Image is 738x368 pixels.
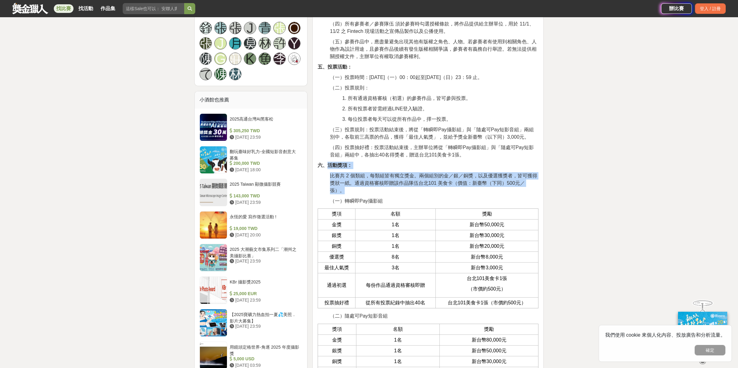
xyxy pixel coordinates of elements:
a: 2025 大潮藝文市集系列二「潮州之美攝影比賽」 [DATE] 23:59 [200,244,302,271]
div: [DATE] 23:59 [230,297,300,303]
div: 永恆的愛 寫作徵選活動 ! [230,214,300,225]
a: 張 [200,37,212,49]
a: J [244,22,256,34]
div: [DATE] 23:59 [230,199,300,206]
span: （二）隨處可Pay短影音組 [330,313,388,319]
div: 25,000 EUR [230,291,300,297]
strong: 五、投票活動： [318,64,352,69]
span: 銅獎 [332,359,342,364]
span: 1名 [392,243,399,249]
a: 找比賽 [54,4,73,13]
span: 2. 所有投票者皆需經過LINE登入驗證。 [342,106,427,111]
a: 許 [273,37,286,49]
div: 林 [259,37,271,49]
a: 張 [229,22,241,34]
a: 張 [214,22,227,34]
span: 名額 [393,326,403,332]
a: Ö [288,22,300,34]
div: 辦比賽 [661,3,692,14]
a: 月 [229,37,241,49]
span: 1名 [394,337,402,342]
div: [DATE] 23:59 [230,323,300,330]
a: 李 [273,53,286,65]
span: （一）轉瞬即Pay攝影組 [330,198,383,204]
span: 台北101美食卡1張 [467,276,507,281]
a: 2025 Taiwan 顯微攝影競賽 143,000 TWD [DATE] 23:59 [200,179,302,206]
span: 3名 [392,265,399,270]
span: 名額 [391,211,400,216]
span: （市價約500元） [468,286,506,291]
div: 陳 [214,68,227,80]
span: 通過初選 [327,283,347,288]
span: 優選獎 [329,254,344,259]
strong: 六、活動獎項： [318,163,352,168]
span: 新台幣20,000元 [470,243,504,249]
span: （三）投票規則：投票活動結束後，將從「轉瞬即Pay攝影組」與「隨處可Pay短影音組」兩組別中，各取前三高票的作品，獲得「最佳人氣獎」，並給予獎金新臺幣（以下同）3,000元。 [330,127,534,140]
a: 張 [273,22,286,34]
a: 翻玩臺味好乳力-全國短影音創意大募集 200,000 TWD [DATE] 18:00 [200,146,302,174]
a: 永恆的愛 寫作徵選活動 ! 19,000 TWD [DATE] 20:00 [200,211,302,239]
a: 2025高通台灣AI黑客松 305,250 TWD [DATE] 23:59 [200,113,302,141]
span: （五）參賽作品中，應盡量避免出現其他有版權之角色、人物。若參賽者有使用到相關角色、人物作為設計用途，且參賽作品後續有發生版權相關爭議，參賽者有義務自行舉證。若無法提供相關授權文件，主辦單位有權取... [330,39,537,59]
span: 新台幣30,000元 [470,233,504,238]
span: 銀獎 [332,348,342,353]
div: 登入 / 註冊 [695,3,726,14]
span: （四）投票抽好禮：投票活動結束後，主辦單位將從「轉瞬即Pay攝影組」與「隨處可Pay短影音組」兩組中，各抽出40名得獎者，贈送台北101美食卡1張。 [330,145,534,157]
span: （一）投票時間：[DATE]（一）00：00起至[DATE]（日）23：59 止。 [330,75,482,80]
span: 新台幣50,000元 [470,222,504,227]
a: J [214,37,227,49]
span: 1名 [394,359,402,364]
a: G [214,53,227,65]
div: [DATE] 23:59 [230,134,300,140]
a: KBr 攝影獎2025 25,000 EUR [DATE] 23:59 [200,276,302,304]
span: 金獎 [332,222,342,227]
div: [DATE] 23:59 [230,258,300,264]
span: （二）投票規則： [330,85,369,90]
a: Y [288,37,300,49]
a: て [200,68,212,80]
span: 從所有投票紀錄中抽出40名 [366,300,425,305]
div: 2025高通台灣AI黑客松 [230,116,300,128]
a: 莊 [229,53,241,65]
span: 1名 [392,233,399,238]
div: [DATE] 20:00 [230,232,300,238]
a: 找活動 [76,4,96,13]
div: 青 [259,22,271,34]
div: 143,000 TWD [230,193,300,199]
span: 每份作品通過資格審核即贈 [366,283,425,288]
div: KBr 攝影獎2025 [230,279,300,291]
div: 2025 大潮藝文市集系列二「潮州之美攝影比賽」 [230,246,300,258]
div: 小酒館也推薦 [195,91,307,109]
a: 陳 [200,53,212,65]
div: 19,000 TWD [230,225,300,232]
div: 翻玩臺味好乳力-全國短影音創意大募集 [230,148,300,160]
span: 新台幣80,000元 [472,337,506,342]
div: [DATE] 18:00 [230,167,300,173]
div: 魚 [259,53,271,65]
a: K [244,53,256,65]
span: 投票抽好禮 [324,300,349,305]
a: 鋒 [200,22,212,34]
img: ff197300-f8ee-455f-a0ae-06a3645bc375.jpg [678,312,727,353]
span: 獎勵 [482,211,492,216]
span: 8名 [392,254,399,259]
span: 最佳人氣獎 [324,265,349,270]
span: 台北101美食卡1張（市價約500元） [448,300,526,305]
span: 獎項 [332,211,342,216]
